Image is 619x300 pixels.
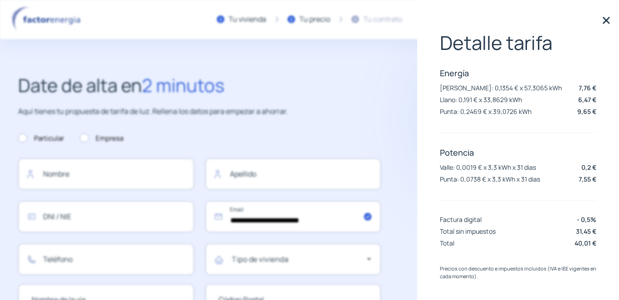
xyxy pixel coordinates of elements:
p: Valle: 0,0019 € x 3,3 kWh x 31 dias [440,163,536,172]
p: 6,47 € [578,95,596,104]
div: Tu precio [300,14,331,25]
label: Particular [18,133,64,144]
p: Factura digital [440,215,482,224]
p: 40,01 € [575,238,596,248]
div: Tu vivienda [229,14,267,25]
label: Empresa [80,133,123,144]
div: Tu contrato [364,14,403,25]
p: Aquí tienes tu propuesta de tarifa de luz. Rellena los datos para empezar a ahorrar. [18,106,381,118]
p: Potencia [440,147,596,158]
p: [PERSON_NAME]: 0,1354 € x 57,3065 kWh [440,84,562,92]
p: 31,45 € [576,226,596,236]
p: Total [440,239,454,247]
span: 2 minutos [142,73,224,98]
p: Punta: 0,0738 € x 3,3 kWh x 31 dias [440,175,540,183]
p: Precios con descuento e impuestos incluidos (IVA e IEE vigentes en cada momento). [440,265,596,280]
p: Energía [440,68,596,79]
p: 9,65 € [577,107,596,116]
p: 0,2 € [581,162,596,172]
p: Total sin impuestos [440,227,496,236]
p: 7,55 € [579,174,596,184]
p: Detalle tarifa [440,32,596,54]
p: - 0,5% [577,215,596,224]
mat-label: Tipo de vivienda [232,254,289,264]
img: logo factor [9,6,86,33]
h2: Date de alta en [18,71,381,100]
p: Punta: 0,2469 € x 39,0726 kWh [440,107,531,116]
p: Llano: 0,191 € x 33,8629 kWh [440,95,522,104]
p: 7,76 € [579,83,596,93]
